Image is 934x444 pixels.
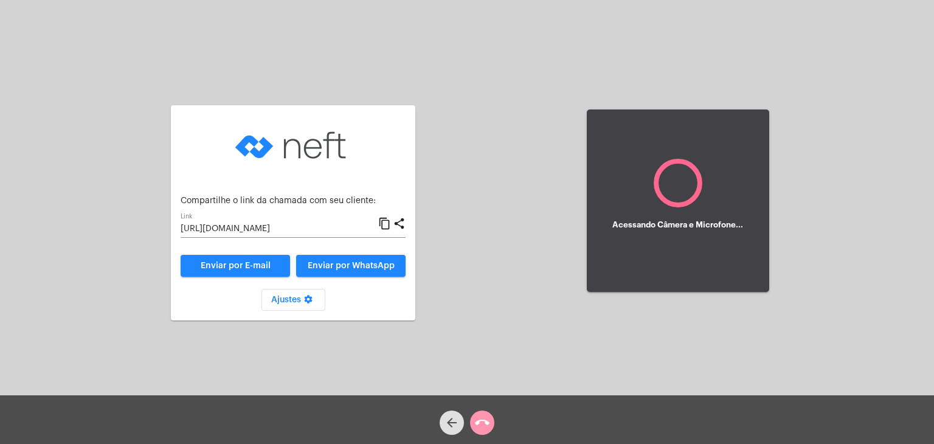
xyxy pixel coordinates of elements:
[378,217,391,231] mat-icon: content_copy
[271,296,316,304] span: Ajustes
[301,294,316,309] mat-icon: settings
[393,217,406,231] mat-icon: share
[261,289,325,311] button: Ajustes
[181,196,406,206] p: Compartilhe o link da chamada com seu cliente:
[296,255,406,277] button: Enviar por WhatsApp
[445,415,459,430] mat-icon: arrow_back
[308,262,395,270] span: Enviar por WhatsApp
[612,221,743,229] h5: Acessando Câmera e Microfone...
[475,415,489,430] mat-icon: call_end
[201,262,271,270] span: Enviar por E-mail
[232,115,354,176] img: logo-neft-novo-2.png
[181,255,290,277] a: Enviar por E-mail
